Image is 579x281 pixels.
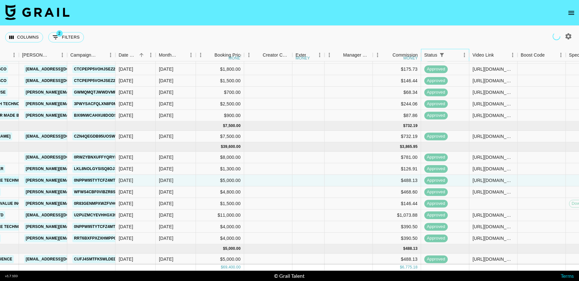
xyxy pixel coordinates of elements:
div: $11,000.00 [196,210,244,221]
a: Terms [561,273,574,279]
button: Menu [373,50,382,60]
div: Aug '25 [159,212,173,218]
div: $ [223,123,225,129]
div: Manager Commmission Override [343,49,370,61]
button: Sort [254,50,263,59]
div: Aug '25 [159,200,173,207]
div: https://www.tiktok.com/@segamay/video/7514742663782862110?_r=1&_t=ZP-8x7bQCK9PcE [473,66,514,72]
div: Boost Code [521,49,545,61]
div: 488.13 [405,246,418,251]
div: https://www.tiktok.com/@rynielpineda/video/7512932821703478536?_t=ZS-8wzJZz0NkIB&_r=1 [473,89,514,95]
span: approved [424,256,448,262]
button: Sort [49,50,58,59]
span: approved [424,113,448,119]
span: approved [424,89,448,95]
div: https://www.tiktok.com/@ayypatrick/video/7543378350346226974 [473,212,514,218]
div: Jul '25 [159,133,173,140]
div: $488.13 [373,175,421,186]
button: Menu [196,50,206,60]
div: Aug '25 [159,235,173,241]
div: $1,300.00 [196,163,244,175]
div: $7,500.00 [196,131,244,142]
span: approved [424,212,448,218]
div: 3,865.95 [402,144,418,150]
span: 2 [56,30,63,37]
div: 21/08/2025 [119,256,133,262]
button: Select columns [5,32,43,42]
div: $4,800.00 [196,186,244,198]
button: Sort [306,50,315,59]
a: bxi9NWCahXU8doDsJFDK [72,112,129,120]
div: 15/08/2025 [119,212,133,218]
a: [PERSON_NAME][EMAIL_ADDRESS][DOMAIN_NAME] [24,234,129,242]
div: https://www.tiktok.com/@kjs_skits/video/7549665516391107895 [473,223,514,230]
span: approved [424,133,448,140]
div: 05/08/2025 [119,189,133,195]
div: Commission [392,49,418,61]
button: Menu [460,50,469,60]
button: Menu [9,50,19,60]
div: $ [223,246,225,251]
button: Sort [545,50,554,59]
span: approved [424,189,448,195]
button: Menu [58,50,67,60]
div: 18/08/2025 [119,223,133,230]
div: Aug '25 [159,166,173,172]
div: $87.86 [373,110,421,122]
div: 30/06/2025 [119,133,133,140]
button: Sort [383,50,392,59]
div: Video Link [473,49,494,61]
button: Sort [206,50,215,59]
a: [PERSON_NAME][EMAIL_ADDRESS][PERSON_NAME][DOMAIN_NAME] [24,165,162,173]
div: 7,500.00 [225,123,241,129]
button: Menu [508,50,518,60]
div: $8,000.00 [196,152,244,163]
div: 22/04/2025 [119,66,133,72]
a: [PERSON_NAME][EMAIL_ADDRESS][PERSON_NAME][DOMAIN_NAME] [24,112,162,120]
div: v 1.7.103 [5,274,18,278]
div: $68.34 [373,87,421,98]
button: Sort [334,50,343,59]
div: Status [424,49,437,61]
div: $1,500.00 [196,198,244,210]
div: 28/05/2025 [119,154,133,160]
a: [EMAIL_ADDRESS][DOMAIN_NAME] [24,65,96,73]
div: Video Link [469,49,518,61]
div: Jun '25 [159,66,173,72]
div: 732.19 [405,123,418,129]
a: GwmQmQTjwwdvMfmD3NLJ [72,88,134,96]
button: Show filters [48,32,84,42]
a: GUN6SrQeiDwZfqrEiHGd [72,54,128,62]
div: $244.06 [373,98,421,110]
div: 6,775.18 [402,265,418,270]
span: Refreshing campaigns... [553,32,560,40]
span: approved [424,166,448,172]
a: [EMAIL_ADDRESS][DOMAIN_NAME] [24,153,96,161]
a: [EMAIL_ADDRESS][DOMAIN_NAME] [24,255,96,263]
div: Manager Commmission Override [325,49,373,61]
a: 3PWysaCFQLxN8f0MpEgj [72,100,129,108]
span: approved [424,66,448,72]
div: $390.50 [373,221,421,233]
div: money [228,56,243,60]
div: Month Due [159,49,177,61]
a: WFWS4cBF0viBzR8SZkNI [72,188,126,196]
button: Sort [177,50,186,59]
div: Booker [19,49,67,61]
button: open drawer [565,6,578,19]
div: 22/04/2025 [119,77,133,84]
a: [PERSON_NAME][EMAIL_ADDRESS][DOMAIN_NAME] [24,177,129,185]
div: $781.00 [373,152,421,163]
button: Sort [494,50,503,59]
div: $1,500.00 [196,75,244,87]
div: 5,000.00 [225,246,241,251]
div: $900.00 [196,110,244,122]
span: approved [424,224,448,230]
div: Creator Commmission Override [263,49,289,61]
div: 1 active filter [437,50,446,59]
div: $146.44 [373,198,421,210]
div: https://www.tiktok.com/@rosaharberking/video/7546471356855061782 [473,112,514,119]
div: Jun '25 [159,77,173,84]
span: approved [424,78,448,84]
div: https://www.tiktok.com/@natalya.ayala/video/7550648782560546078 [473,256,514,262]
